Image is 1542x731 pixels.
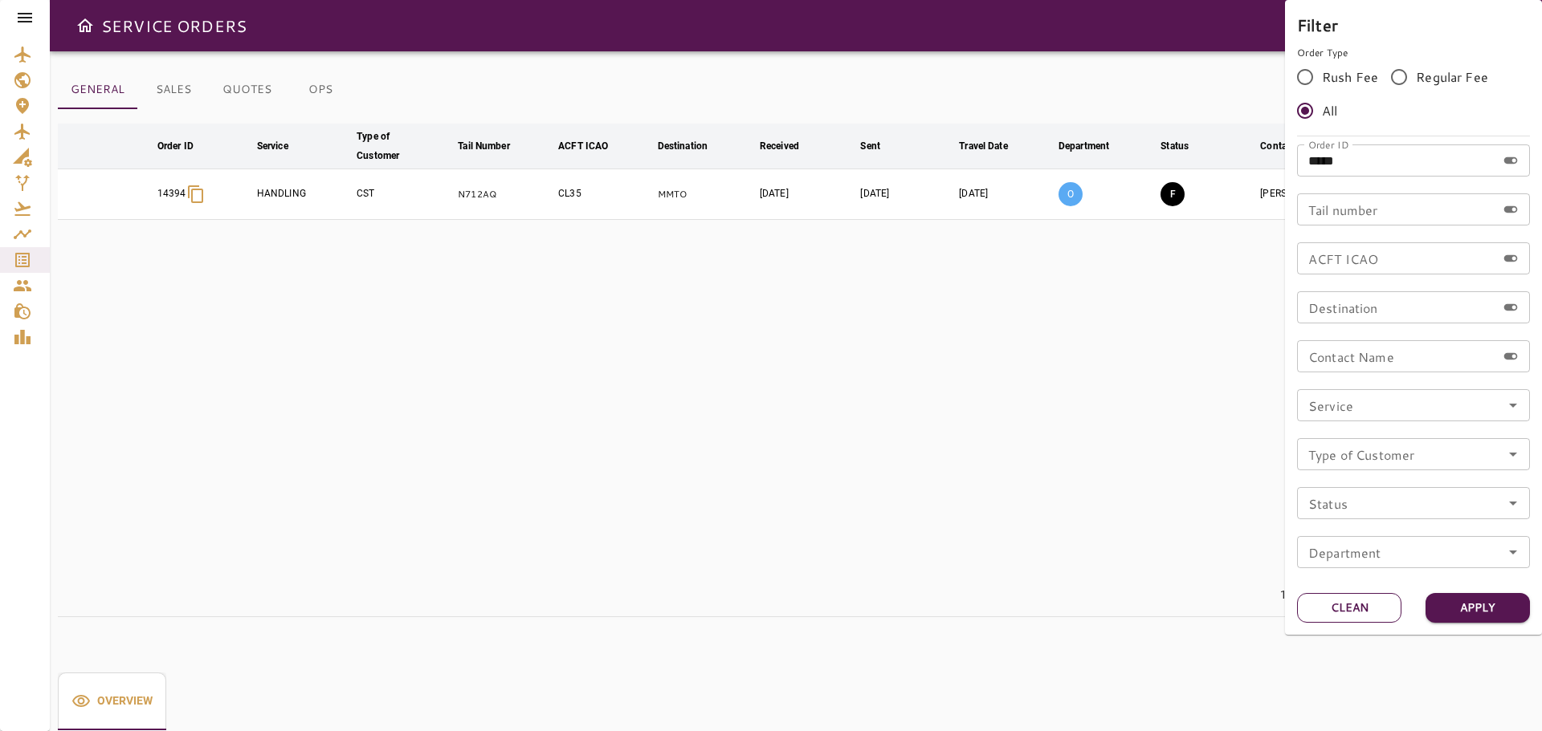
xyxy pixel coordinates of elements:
[1297,46,1530,60] p: Order Type
[1416,67,1488,87] span: Regular Fee
[1502,541,1524,563] button: Open
[1502,492,1524,514] button: Open
[1502,394,1524,416] button: Open
[1297,593,1401,623] button: Clean
[1297,60,1530,128] div: rushFeeOrder
[1322,101,1337,120] span: All
[1297,12,1530,38] h6: Filter
[1322,67,1378,87] span: Rush Fee
[1502,443,1524,465] button: Open
[1426,593,1530,623] button: Apply
[1308,137,1348,151] label: Order ID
